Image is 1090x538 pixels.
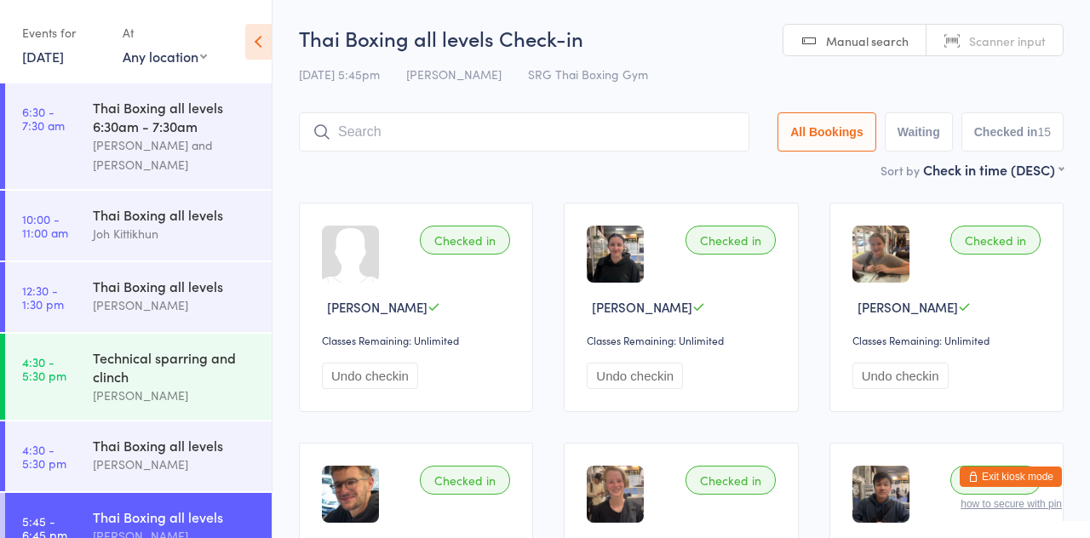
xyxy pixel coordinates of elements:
span: Scanner input [969,32,1046,49]
button: Undo checkin [587,363,683,389]
div: Thai Boxing all levels [93,205,257,224]
span: [PERSON_NAME] [592,298,692,316]
time: 12:30 - 1:30 pm [22,283,64,311]
img: image1720603954.png [587,226,644,283]
span: Manual search [826,32,909,49]
div: Checked in [420,466,510,495]
a: 4:30 -5:30 pmTechnical sparring and clinch[PERSON_NAME] [5,334,272,420]
span: [PERSON_NAME] [327,298,427,316]
a: 6:30 -7:30 amThai Boxing all levels 6:30am - 7:30am[PERSON_NAME] and [PERSON_NAME] [5,83,272,189]
input: Search [299,112,749,152]
a: 10:00 -11:00 amThai Boxing all levelsJoh Kittikhun [5,191,272,260]
span: [PERSON_NAME] [858,298,958,316]
div: Technical sparring and clinch [93,348,257,386]
span: SRG Thai Boxing Gym [528,66,648,83]
div: [PERSON_NAME] [93,455,257,474]
div: Checked in [686,226,776,255]
div: 15 [1037,125,1051,139]
button: Waiting [885,112,953,152]
button: Exit kiosk mode [960,466,1062,487]
div: Thai Boxing all levels 6:30am - 7:30am [93,98,257,135]
span: [PERSON_NAME] [406,66,502,83]
img: image1741669794.png [852,226,909,283]
div: Events for [22,19,106,47]
div: Joh Kittikhun [93,224,257,243]
button: Undo checkin [852,363,949,389]
div: Thai Boxing all levels [93,277,257,295]
img: image1719827608.png [587,466,644,523]
div: Checked in [950,226,1041,255]
button: Checked in15 [961,112,1064,152]
div: Any location [123,47,207,66]
label: Sort by [881,162,920,179]
h2: Thai Boxing all levels Check-in [299,24,1064,52]
a: 4:30 -5:30 pmThai Boxing all levels[PERSON_NAME] [5,421,272,491]
div: Classes Remaining: Unlimited [852,333,1046,347]
div: Classes Remaining: Unlimited [322,333,515,347]
div: [PERSON_NAME] and [PERSON_NAME] [93,135,257,175]
div: [PERSON_NAME] [93,295,257,315]
span: [DATE] 5:45pm [299,66,380,83]
a: [DATE] [22,47,64,66]
div: Thai Boxing all levels [93,436,257,455]
img: image1750059449.png [852,466,909,523]
a: 12:30 -1:30 pmThai Boxing all levels[PERSON_NAME] [5,262,272,332]
div: Checked in [420,226,510,255]
div: Thai Boxing all levels [93,507,257,526]
button: Undo checkin [322,363,418,389]
div: Check in time (DESC) [923,160,1064,179]
div: At [123,19,207,47]
time: 4:30 - 5:30 pm [22,443,66,470]
time: 10:00 - 11:00 am [22,212,68,239]
div: Classes Remaining: Unlimited [587,333,780,347]
time: 6:30 - 7:30 am [22,105,65,132]
time: 4:30 - 5:30 pm [22,355,66,382]
img: image1747380409.png [322,466,379,523]
button: how to secure with pin [961,498,1062,510]
div: [PERSON_NAME] [93,386,257,405]
button: All Bookings [777,112,876,152]
div: Checked in [686,466,776,495]
div: Checked in [950,466,1041,495]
